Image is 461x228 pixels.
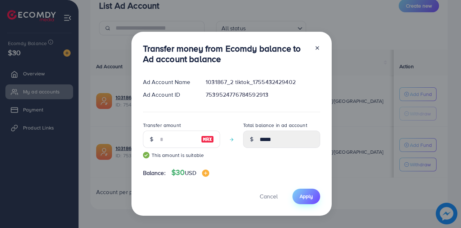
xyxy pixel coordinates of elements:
span: Balance: [143,169,166,177]
img: image [202,170,209,177]
div: 7539524776784592913 [200,91,326,99]
button: Cancel [251,189,287,204]
div: Ad Account ID [137,91,200,99]
h4: $30 [171,168,209,177]
div: Ad Account Name [137,78,200,86]
span: USD [185,169,196,177]
small: This amount is suitable [143,152,220,159]
div: 1031867_2 tiktok_1755432429402 [200,78,326,86]
img: guide [143,152,149,158]
span: Cancel [260,192,278,200]
label: Transfer amount [143,122,181,129]
img: image [201,135,214,144]
h3: Transfer money from Ecomdy balance to Ad account balance [143,43,309,64]
label: Total balance in ad account [243,122,307,129]
button: Apply [292,189,320,204]
span: Apply [300,193,313,200]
